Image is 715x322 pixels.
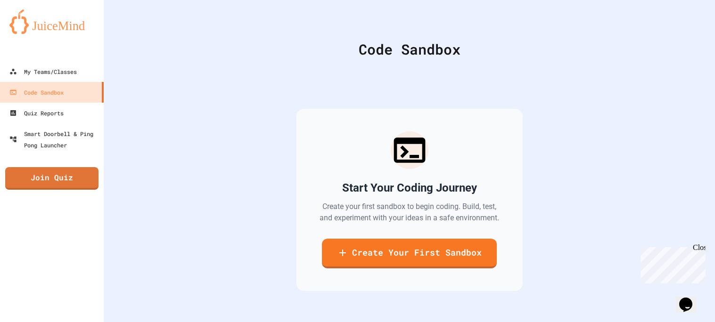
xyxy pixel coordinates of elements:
[9,66,77,77] div: My Teams/Classes
[9,87,64,98] div: Code Sandbox
[4,4,65,60] div: Chat with us now!Close
[322,239,497,268] a: Create Your First Sandbox
[9,9,94,34] img: logo-orange.svg
[127,39,691,60] div: Code Sandbox
[9,128,100,151] div: Smart Doorbell & Ping Pong Launcher
[9,107,64,119] div: Quiz Reports
[637,243,706,283] iframe: chat widget
[342,180,477,195] h2: Start Your Coding Journey
[319,201,500,224] p: Create your first sandbox to begin coding. Build, test, and experiment with your ideas in a safe ...
[5,167,99,190] a: Join Quiz
[675,284,706,313] iframe: chat widget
